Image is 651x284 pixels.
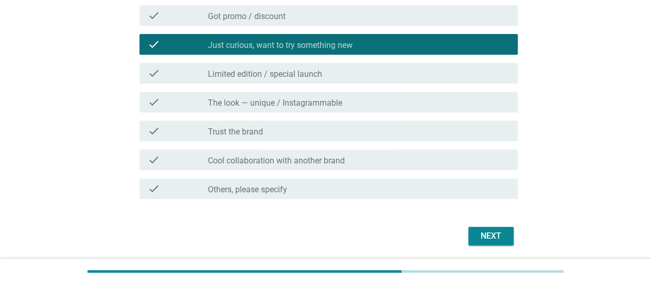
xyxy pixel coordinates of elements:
i: check [148,125,160,137]
button: Next [468,227,514,245]
label: Cool collaboration with another brand [208,156,345,166]
i: check [148,9,160,22]
i: check [148,182,160,195]
i: check [148,154,160,166]
label: Limited edition / special launch [208,69,322,79]
label: Just curious, want to try something new [208,40,353,51]
label: Got promo / discount [208,11,286,22]
label: Others, please specify [208,185,287,195]
i: check [148,38,160,51]
i: check [148,96,160,108]
i: check [148,67,160,79]
div: Next [477,230,505,242]
label: Trust the brand [208,127,263,137]
label: The look — unique / Instagrammable [208,98,342,108]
